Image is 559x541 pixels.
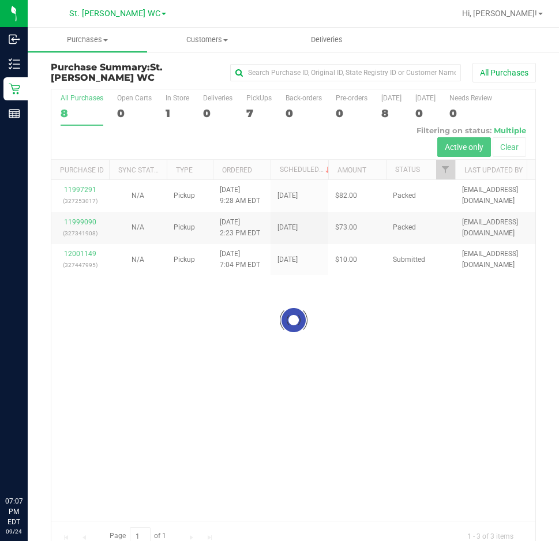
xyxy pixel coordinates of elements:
a: Deliveries [267,28,386,52]
span: Purchases [28,35,147,45]
span: Hi, [PERSON_NAME]! [462,9,537,18]
span: Customers [148,35,266,45]
p: 09/24 [5,527,22,536]
a: Purchases [28,28,147,52]
iframe: Resource center [12,449,46,483]
inline-svg: Retail [9,83,20,95]
input: Search Purchase ID, Original ID, State Registry ID or Customer Name... [230,64,461,81]
span: St. [PERSON_NAME] WC [51,62,163,83]
span: St. [PERSON_NAME] WC [69,9,160,18]
inline-svg: Inventory [9,58,20,70]
inline-svg: Reports [9,108,20,119]
p: 07:07 PM EDT [5,496,22,527]
button: All Purchases [472,63,536,82]
inline-svg: Inbound [9,33,20,45]
h3: Purchase Summary: [51,62,212,82]
a: Customers [147,28,267,52]
iframe: Resource center unread badge [34,447,48,461]
span: Deliveries [295,35,358,45]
